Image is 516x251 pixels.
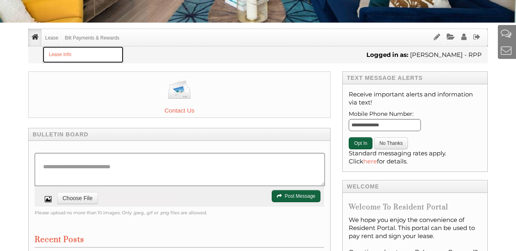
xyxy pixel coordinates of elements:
span: Standard messaging rates apply. Click for details. [349,149,446,165]
button: No Thanks [374,137,408,149]
a: Bilt Payments & Rewards [62,29,122,46]
a: Lease [42,29,61,46]
div: Receive important alerts and information via text! [342,84,488,172]
i: Home [31,33,39,41]
b: Logged in as: [366,51,408,59]
a: Contact [501,44,512,57]
i: Profile [461,33,467,41]
h4: Welcome [342,180,488,193]
a: Profile [458,29,470,46]
a: Help And Support [501,27,512,40]
textarea: Write a message to your neighbors [35,153,325,186]
div: Please upload no more than 10 images. Only .jpeg, .gif or .png files are allowed. [35,209,324,217]
a: Sign Out [470,29,483,46]
h4: Bulletin Board [28,128,331,141]
a: Contact Us [28,71,331,118]
input: Mobile Phone Number: [349,119,421,131]
a: Documents [444,29,458,46]
span: [PERSON_NAME] - RPP [410,51,482,59]
button: Opt In [349,137,372,149]
h4: Welcome to Resident Portal [349,203,481,212]
label: Mobile Phone Number: [349,109,481,135]
span: Contact Us [29,106,330,115]
a: Home [29,29,42,46]
a: here [363,157,377,165]
button: Post Message [272,190,320,202]
i: Sign Out [473,33,481,41]
h4: Text Message Alerts [342,71,488,84]
i: Documents [447,33,455,41]
a: Lease Info [43,46,123,63]
a: Sign Documents [431,29,443,46]
i: Sign Documents [434,33,440,41]
iframe: Upload Attachment [57,192,178,204]
h3: Recent Posts [35,235,324,248]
